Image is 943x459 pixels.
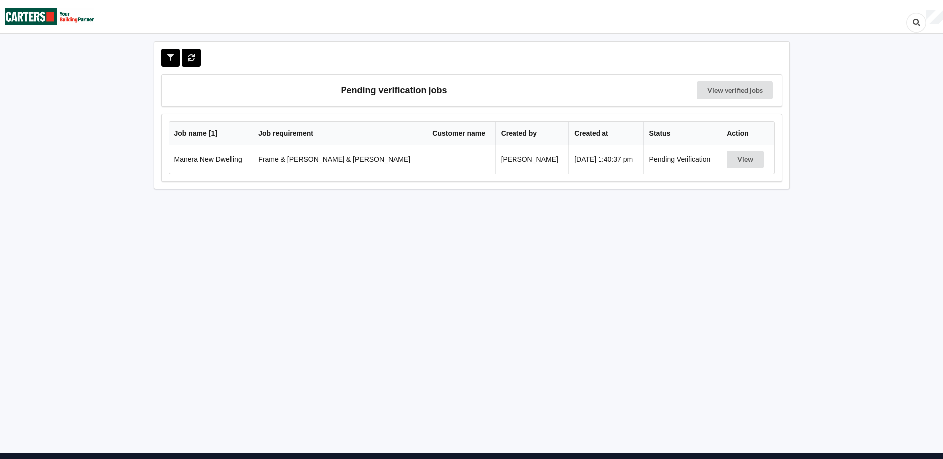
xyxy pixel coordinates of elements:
[721,122,774,145] th: Action
[727,155,766,163] a: View
[253,122,427,145] th: Job requirement
[727,151,764,168] button: View
[169,81,620,99] h3: Pending verification jobs
[5,0,94,33] img: Carters
[427,122,495,145] th: Customer name
[495,122,568,145] th: Created by
[643,145,721,174] td: Pending Verification
[697,81,773,99] a: View verified jobs
[568,122,643,145] th: Created at
[495,145,568,174] td: [PERSON_NAME]
[169,122,253,145] th: Job name [ 1 ]
[926,10,943,24] div: User Profile
[253,145,427,174] td: Frame & [PERSON_NAME] & [PERSON_NAME]
[643,122,721,145] th: Status
[169,145,253,174] td: Manera New Dwelling
[568,145,643,174] td: [DATE] 1:40:37 pm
